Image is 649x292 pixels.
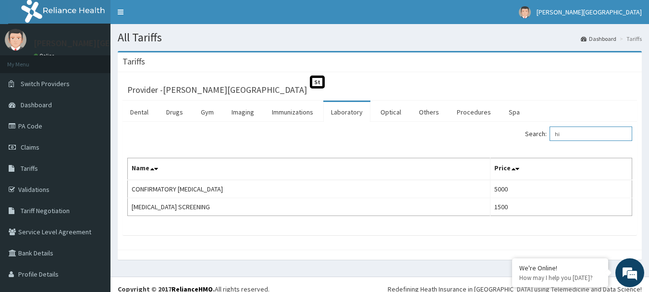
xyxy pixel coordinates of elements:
span: St [310,76,325,89]
td: CONFIRMATORY [MEDICAL_DATA] [128,180,490,198]
img: d_794563401_company_1708531726252_794563401 [18,48,39,72]
a: Spa [501,102,527,122]
span: Switch Providers [21,79,70,88]
div: We're Online! [519,264,601,272]
h1: All Tariffs [118,31,642,44]
div: Minimize live chat window [158,5,181,28]
a: Immunizations [264,102,321,122]
span: Tariff Negotiation [21,206,70,215]
td: 5000 [490,180,632,198]
h3: Tariffs [122,57,145,66]
h3: Provider - [PERSON_NAME][GEOGRAPHIC_DATA] [127,86,307,94]
a: Optical [373,102,409,122]
img: User Image [519,6,531,18]
p: [PERSON_NAME][GEOGRAPHIC_DATA] [34,39,176,48]
td: [MEDICAL_DATA] SCREENING [128,198,490,216]
a: Procedures [449,102,499,122]
a: Dashboard [581,35,616,43]
th: Price [490,158,632,180]
textarea: Type your message and hit 'Enter' [5,192,183,226]
div: Chat with us now [50,54,161,66]
span: We're online! [56,86,133,183]
td: 1500 [490,198,632,216]
a: Online [34,52,57,59]
a: Gym [193,102,221,122]
th: Name [128,158,490,180]
span: Claims [21,143,39,152]
a: Dental [122,102,156,122]
li: Tariffs [617,35,642,43]
span: Dashboard [21,101,52,109]
span: Tariffs [21,164,38,173]
input: Search: [550,127,632,141]
a: Drugs [159,102,191,122]
a: Others [411,102,447,122]
label: Search: [525,127,632,141]
img: User Image [5,29,26,51]
span: [PERSON_NAME][GEOGRAPHIC_DATA] [537,8,642,16]
a: Laboratory [323,102,370,122]
p: How may I help you today? [519,274,601,282]
a: Imaging [224,102,262,122]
